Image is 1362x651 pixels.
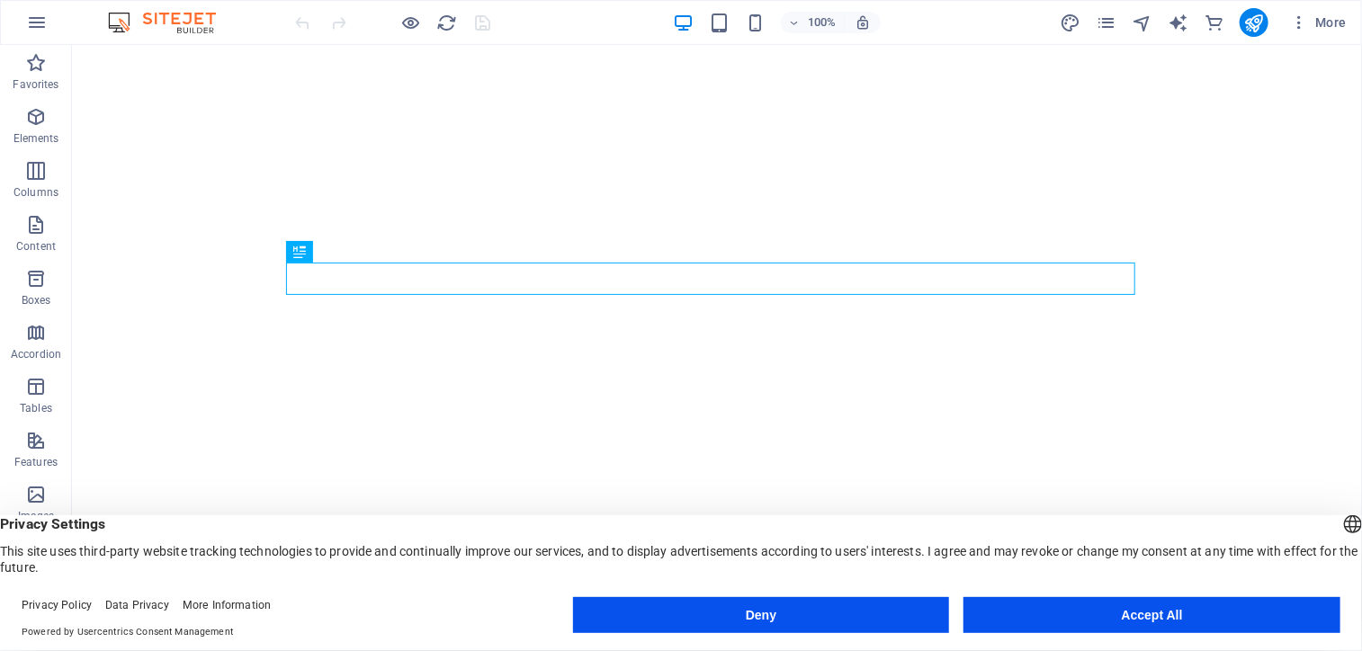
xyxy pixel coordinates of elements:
[1283,8,1354,37] button: More
[14,455,58,469] p: Features
[1132,13,1152,33] i: Navigator
[11,347,61,361] p: Accordion
[22,293,51,308] p: Boxes
[18,509,55,523] p: Images
[1204,13,1224,33] i: Commerce
[13,185,58,200] p: Columns
[1243,13,1264,33] i: Publish
[1060,12,1081,33] button: design
[1240,8,1268,37] button: publish
[808,12,837,33] h6: 100%
[855,14,871,31] i: On resize automatically adjust zoom level to fit chosen device.
[13,131,59,146] p: Elements
[436,12,458,33] button: reload
[1204,12,1225,33] button: commerce
[103,12,238,33] img: Editor Logo
[1168,13,1188,33] i: AI Writer
[1096,13,1116,33] i: Pages (Ctrl+Alt+S)
[400,12,422,33] button: Click here to leave preview mode and continue editing
[1096,12,1117,33] button: pages
[1060,13,1080,33] i: Design (Ctrl+Alt+Y)
[1132,12,1153,33] button: navigator
[20,401,52,415] p: Tables
[1290,13,1347,31] span: More
[781,12,845,33] button: 100%
[16,239,56,254] p: Content
[1168,12,1189,33] button: text_generator
[13,77,58,92] p: Favorites
[437,13,458,33] i: Reload page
